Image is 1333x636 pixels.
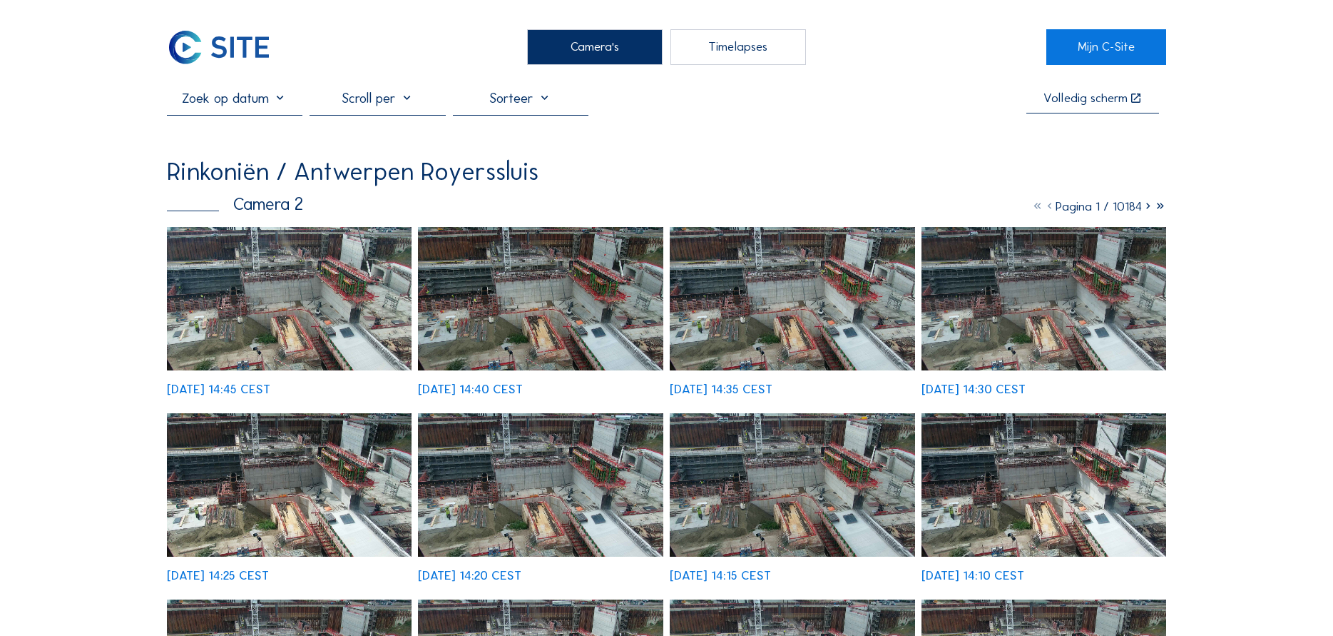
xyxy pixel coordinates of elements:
span: Pagina 1 / 10184 [1056,198,1142,214]
div: [DATE] 14:35 CEST [670,383,772,395]
a: C-SITE Logo [167,29,287,64]
input: Zoek op datum 󰅀 [167,90,303,106]
img: image_52968650 [418,227,663,370]
img: C-SITE Logo [167,29,272,64]
div: [DATE] 14:15 CEST [670,570,771,582]
div: [DATE] 14:40 CEST [418,383,523,395]
div: [DATE] 14:25 CEST [167,570,269,582]
a: Mijn C-Site [1046,29,1166,64]
div: [DATE] 14:20 CEST [418,570,521,582]
img: image_52968257 [167,413,412,557]
img: image_52968805 [167,227,412,370]
div: Camera 2 [167,196,303,213]
img: image_52968502 [670,227,914,370]
div: [DATE] 14:10 CEST [921,570,1024,582]
img: image_52967862 [921,413,1166,557]
div: Volledig scherm [1043,92,1128,105]
div: Timelapses [670,29,807,64]
div: [DATE] 14:45 CEST [167,383,270,395]
div: Camera's [527,29,663,64]
img: image_52968094 [418,413,663,557]
img: image_52967946 [670,413,914,557]
img: image_52968422 [921,227,1166,370]
div: [DATE] 14:30 CEST [921,383,1026,395]
div: Rinkoniën / Antwerpen Royerssluis [167,159,538,184]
